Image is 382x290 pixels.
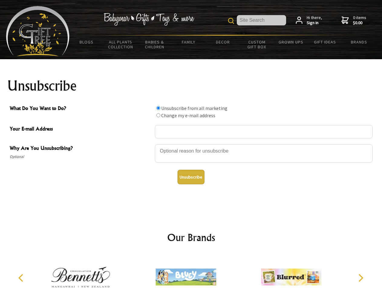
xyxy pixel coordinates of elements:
[228,18,234,24] img: product search
[15,271,28,285] button: Previous
[354,271,367,285] button: Next
[10,125,152,134] span: Your E-mail Address
[104,36,138,53] a: All Plants Collection
[274,36,308,48] a: Grown Ups
[138,36,172,53] a: Babies & Children
[172,36,206,48] a: Family
[10,144,152,153] span: Why Are You Unsubscribing?
[10,105,152,113] span: What Do You Want to Do?
[342,36,376,48] a: Brands
[155,144,373,163] textarea: Why Are You Unsubscribing?
[341,15,366,26] a: 0 items$0.00
[156,113,160,117] input: What Do You Want to Do?
[12,230,370,245] h2: Our Brands
[307,20,322,26] strong: Sign in
[103,13,194,26] img: Babywear - Gifts - Toys & more
[353,20,366,26] strong: $0.00
[296,15,322,26] a: Hi there,Sign in
[308,36,342,48] a: Gift Ideas
[307,15,322,26] span: Hi there,
[237,15,286,25] input: Site Search
[70,36,104,48] a: BLOGS
[206,36,240,48] a: Decor
[6,6,70,56] img: Babyware - Gifts - Toys and more...
[161,112,215,118] label: Change my e-mail address
[156,106,160,110] input: What Do You Want to Do?
[353,15,366,26] span: 0 items
[7,79,375,93] h1: Unsubscribe
[240,36,274,53] a: Custom Gift Box
[10,153,152,160] span: Optional
[161,105,227,111] label: Unsubscribe from all marketing
[178,170,204,184] button: Unsubscribe
[155,125,373,138] input: Your E-mail Address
